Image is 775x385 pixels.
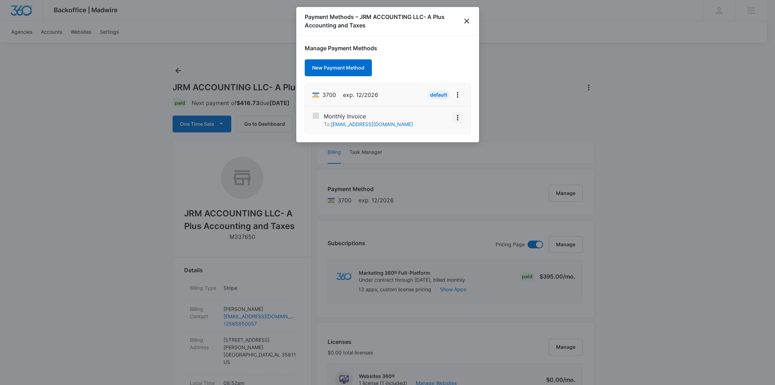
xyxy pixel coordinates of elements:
[463,17,471,25] button: close
[428,91,449,99] div: Default
[324,120,413,128] p: To:
[305,44,471,52] h1: Manage Payment Methods
[452,89,463,100] button: View More
[343,91,378,99] span: exp. 12/2026
[322,91,336,99] span: Visa ending with
[452,112,463,123] button: View More
[331,121,413,127] a: [EMAIL_ADDRESS][DOMAIN_NAME]
[305,59,372,76] button: New Payment Method
[305,13,463,30] h1: Payment Methods – JRM ACCOUNTING LLC- A Plus Accounting and Taxes
[324,112,413,120] p: Monthly Invoice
